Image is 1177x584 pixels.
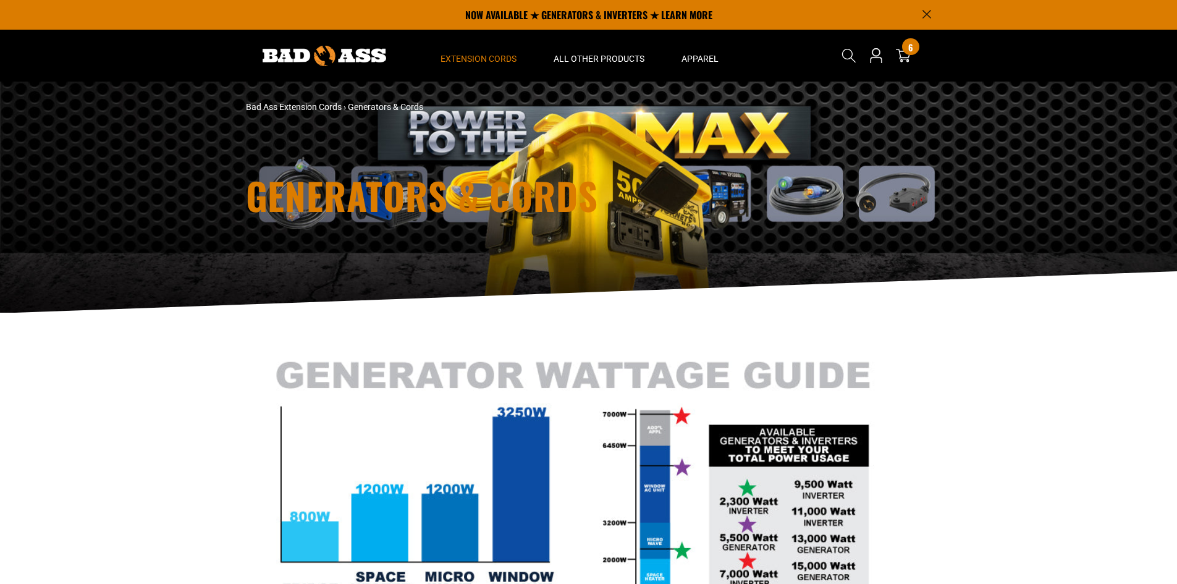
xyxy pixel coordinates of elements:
span: 6 [908,43,913,52]
a: Bad Ass Extension Cords [246,102,342,112]
span: Extension Cords [441,53,517,64]
span: › [344,102,346,112]
h1: Generators & Cords [246,177,697,214]
nav: breadcrumbs [246,101,697,114]
span: Apparel [681,53,719,64]
summary: Apparel [663,30,737,82]
summary: Search [839,46,859,66]
span: All Other Products [554,53,644,64]
span: Generators & Cords [348,102,423,112]
summary: Extension Cords [422,30,535,82]
summary: All Other Products [535,30,663,82]
img: Bad Ass Extension Cords [263,46,386,66]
